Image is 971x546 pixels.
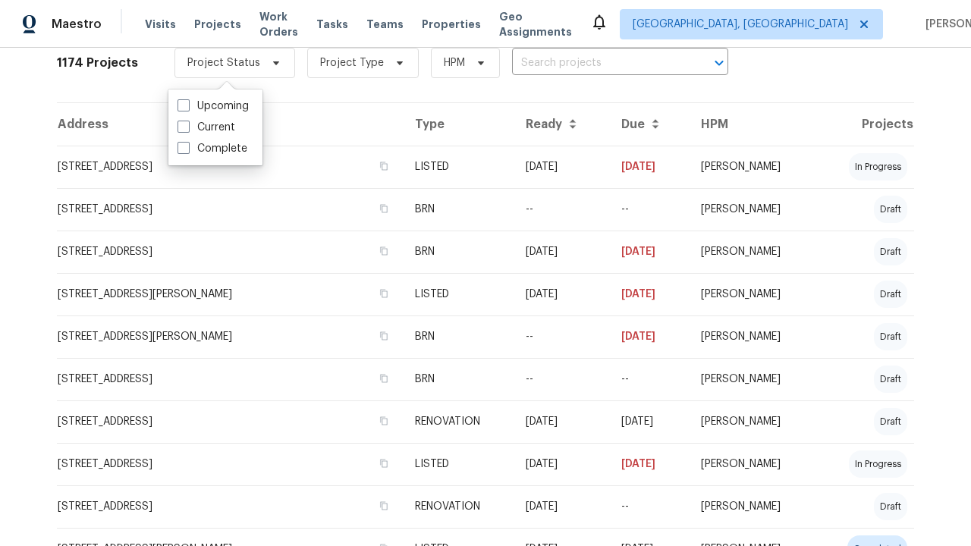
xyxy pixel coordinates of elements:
[57,103,403,146] th: Address
[514,146,609,188] td: [DATE]
[403,273,514,315] td: LISTED
[57,315,403,358] td: [STREET_ADDRESS][PERSON_NAME]
[689,273,817,315] td: [PERSON_NAME]
[874,493,907,520] div: draft
[514,315,609,358] td: --
[817,103,914,146] th: Projects
[403,146,514,188] td: LISTED
[609,146,689,188] td: [DATE]
[403,188,514,231] td: BRN
[52,17,102,32] span: Maestro
[514,485,609,528] td: [DATE]
[849,450,907,478] div: in progress
[609,315,689,358] td: [DATE]
[377,329,391,343] button: Copy Address
[57,358,403,400] td: [STREET_ADDRESS]
[259,9,298,39] span: Work Orders
[403,315,514,358] td: BRN
[377,244,391,258] button: Copy Address
[499,9,572,39] span: Geo Assignments
[609,400,689,443] td: [DATE]
[849,153,907,180] div: in progress
[403,231,514,273] td: BRN
[57,400,403,443] td: [STREET_ADDRESS]
[57,188,403,231] td: [STREET_ADDRESS]
[609,273,689,315] td: [DATE]
[874,238,907,265] div: draft
[514,188,609,231] td: --
[514,400,609,443] td: [DATE]
[689,231,817,273] td: [PERSON_NAME]
[316,19,348,30] span: Tasks
[57,485,403,528] td: [STREET_ADDRESS]
[512,52,686,75] input: Search projects
[57,231,403,273] td: [STREET_ADDRESS]
[689,443,817,485] td: [PERSON_NAME]
[377,287,391,300] button: Copy Address
[403,103,514,146] th: Type
[689,103,817,146] th: HPM
[377,202,391,215] button: Copy Address
[57,55,138,71] h2: 1174 Projects
[874,366,907,393] div: draft
[689,358,817,400] td: [PERSON_NAME]
[366,17,404,32] span: Teams
[689,485,817,528] td: [PERSON_NAME]
[444,55,465,71] span: HPM
[689,315,817,358] td: [PERSON_NAME]
[145,17,176,32] span: Visits
[689,400,817,443] td: [PERSON_NAME]
[609,231,689,273] td: [DATE]
[403,400,514,443] td: RENOVATION
[178,120,235,135] label: Current
[187,55,260,71] span: Project Status
[514,358,609,400] td: --
[874,408,907,435] div: draft
[514,273,609,315] td: [DATE]
[874,281,907,308] div: draft
[377,457,391,470] button: Copy Address
[377,414,391,428] button: Copy Address
[57,273,403,315] td: [STREET_ADDRESS][PERSON_NAME]
[874,196,907,223] div: draft
[633,17,848,32] span: [GEOGRAPHIC_DATA], [GEOGRAPHIC_DATA]
[609,188,689,231] td: --
[709,52,730,74] button: Open
[609,358,689,400] td: --
[377,499,391,513] button: Copy Address
[514,231,609,273] td: [DATE]
[609,103,689,146] th: Due
[609,443,689,485] td: [DATE]
[514,443,609,485] td: [DATE]
[194,17,241,32] span: Projects
[178,99,249,114] label: Upcoming
[514,103,609,146] th: Ready
[874,323,907,350] div: draft
[57,146,403,188] td: [STREET_ADDRESS]
[320,55,384,71] span: Project Type
[689,188,817,231] td: [PERSON_NAME]
[403,485,514,528] td: RENOVATION
[422,17,481,32] span: Properties
[377,159,391,173] button: Copy Address
[403,358,514,400] td: BRN
[689,146,817,188] td: [PERSON_NAME]
[403,443,514,485] td: LISTED
[609,485,689,528] td: --
[57,443,403,485] td: [STREET_ADDRESS]
[377,372,391,385] button: Copy Address
[178,141,247,156] label: Complete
